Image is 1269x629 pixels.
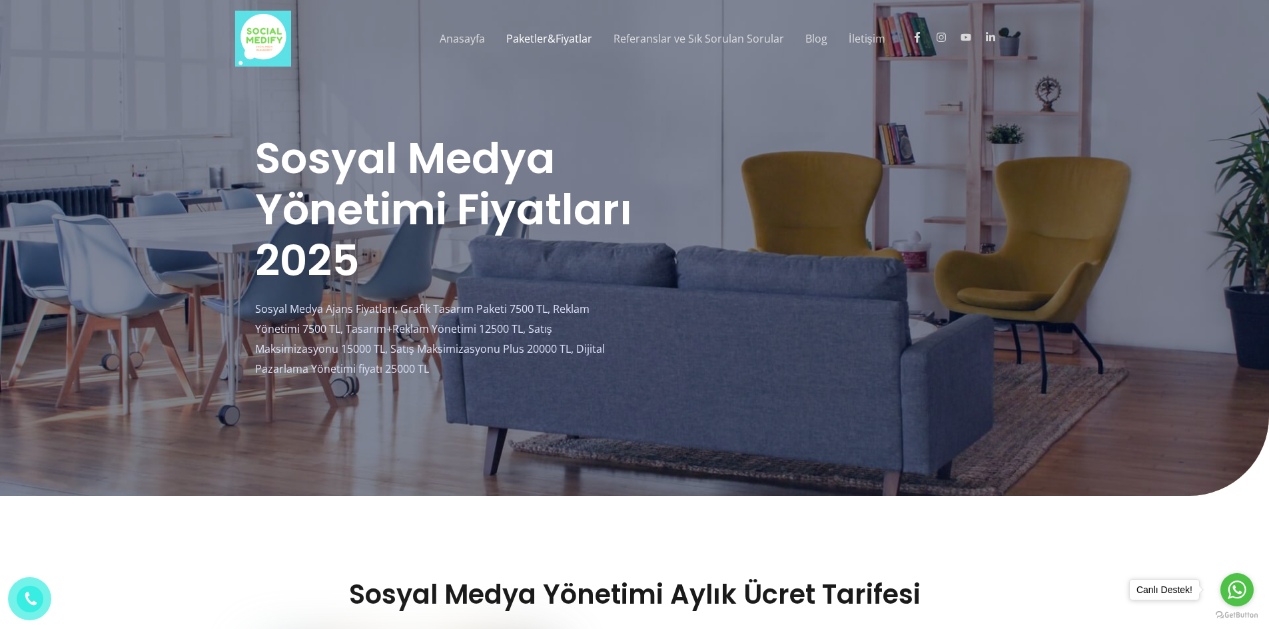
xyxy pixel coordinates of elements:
a: Go to GetButton.io website [1216,611,1258,620]
h2: Sosyal Medya Yönetimi Aylık Ücret Tarifesi [255,578,1015,610]
nav: Site Navigation [419,17,1034,60]
a: Blog [795,17,838,60]
a: Paketler&Fiyatlar [496,17,603,60]
img: phone.png [20,589,40,609]
a: Referanslar ve Sık Sorulan Sorular [603,17,795,60]
a: instagram [936,32,958,43]
a: facebook-f [912,32,934,43]
p: Sosyal Medya Ajans Fiyatları; Grafik Tasarım Paketi 7500 TL, Reklam Yönetimi 7500 TL, Tasarım+Rek... [255,300,635,379]
a: youtube [961,32,983,43]
a: linkedin-in [985,32,1007,43]
a: Anasayfa [429,17,496,60]
div: Canlı Destek! [1130,580,1199,600]
h1: Sosyal Medya Yönetimi Fiyatları 2025 [255,133,635,286]
a: Go to whatsapp [1220,573,1254,606]
a: Canlı Destek! [1129,579,1200,600]
a: İletişim [838,17,895,60]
